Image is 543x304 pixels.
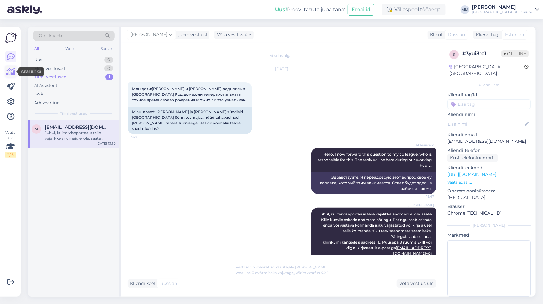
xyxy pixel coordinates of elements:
[462,50,501,57] div: # 3yui3ro1
[318,152,433,168] span: Hello, I now forward this question to my colleague, who is responsible for this. The reply will b...
[132,86,247,102] span: Мои дети:[PERSON_NAME] и [PERSON_NAME] родились в [GEOGRAPHIC_DATA] Род.доме,они теперь хотят зна...
[447,232,531,239] p: Märkmed
[104,57,113,63] div: 0
[472,10,532,15] div: [GEOGRAPHIC_DATA] Kliinikum
[447,210,531,216] p: Chrome [TECHNICAL_ID]
[428,31,443,38] div: Klient
[33,45,40,53] div: All
[39,32,63,39] span: Otsi kliente
[45,130,116,141] div: Juhul, kui terviseportaalis teile vajalikke andmeid ei ole, saate Kliinikumile esitada andmete pä...
[447,92,531,98] p: Kliendi tag'id
[176,31,208,38] div: juhib vestlust
[128,53,436,59] div: Vestlus algas
[34,83,57,89] div: AI Assistent
[5,130,16,158] div: Vaata siia
[35,127,38,131] span: m
[105,74,113,80] div: 1
[447,180,531,185] p: Vaata edasi ...
[5,32,17,44] img: Askly Logo
[34,65,65,72] div: Minu vestlused
[294,270,328,275] i: „Võtke vestlus üle”
[128,280,155,287] div: Kliendi keel
[128,66,436,72] div: [DATE]
[447,138,531,145] p: [EMAIL_ADDRESS][DOMAIN_NAME]
[214,31,254,39] div: Võta vestlus üle
[461,5,469,14] div: MM
[130,31,167,38] span: [PERSON_NAME]
[447,165,531,171] p: Klienditeekond
[447,132,531,138] p: Kliendi email
[447,99,531,109] input: Lisa tag
[34,74,67,80] div: Tiimi vestlused
[472,5,532,10] div: [PERSON_NAME]
[411,143,434,147] span: AI Assistent
[34,100,60,106] div: Arhiveeritud
[447,203,531,210] p: Brauser
[447,188,531,194] p: Operatsioonisüsteem
[64,45,75,53] div: Web
[128,107,252,134] div: Minu lapsed: [PERSON_NAME] ja [PERSON_NAME] sündisid [GEOGRAPHIC_DATA] Sünnitusmajas, nüüd tahava...
[447,154,498,162] div: Küsi telefoninumbrit
[447,171,496,177] a: [URL][DOMAIN_NAME]
[348,4,374,16] button: Emailid
[34,57,42,63] div: Uus
[45,124,110,130] span: mkvasuk45@gmail.com
[5,152,16,158] div: 2 / 3
[275,6,345,13] div: Proovi tasuta juba täna:
[34,91,43,97] div: Kõik
[275,7,287,12] b: Uus!
[501,50,529,57] span: Offline
[160,280,177,287] span: Russian
[311,172,436,194] div: Здравствуйте! Я переадресую этот вопрос своему коллеге, который этим занимается. Ответ будет здес...
[397,279,436,288] div: Võta vestlus üle
[60,111,88,116] span: Tiimi vestlused
[407,203,434,207] span: [PERSON_NAME]
[447,223,531,228] div: [PERSON_NAME]
[99,45,115,53] div: Socials
[393,245,432,256] a: [EMAIL_ADDRESS][DOMAIN_NAME]
[449,64,524,77] div: [GEOGRAPHIC_DATA], [GEOGRAPHIC_DATA]
[447,194,531,201] p: [MEDICAL_DATA]
[104,65,113,72] div: 0
[447,82,531,88] div: Kliendi info
[448,31,465,38] span: Russian
[447,111,531,118] p: Kliendi nimi
[472,5,539,15] a: [PERSON_NAME][GEOGRAPHIC_DATA] Kliinikum
[411,194,434,199] span: 13:47
[448,121,523,128] input: Lisa nimi
[96,141,116,146] div: [DATE] 13:50
[473,31,500,38] div: Klienditugi
[236,270,328,275] span: Vestluse ülevõtmiseks vajutage
[447,147,531,154] p: Kliendi telefon
[382,4,446,15] div: Väljaspool tööaega
[236,265,328,269] span: Vestlus on määratud kasutajale [PERSON_NAME]
[129,134,153,139] span: 13:47
[505,31,524,38] span: Estonian
[18,67,44,76] div: Analüütika
[453,52,455,57] span: 3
